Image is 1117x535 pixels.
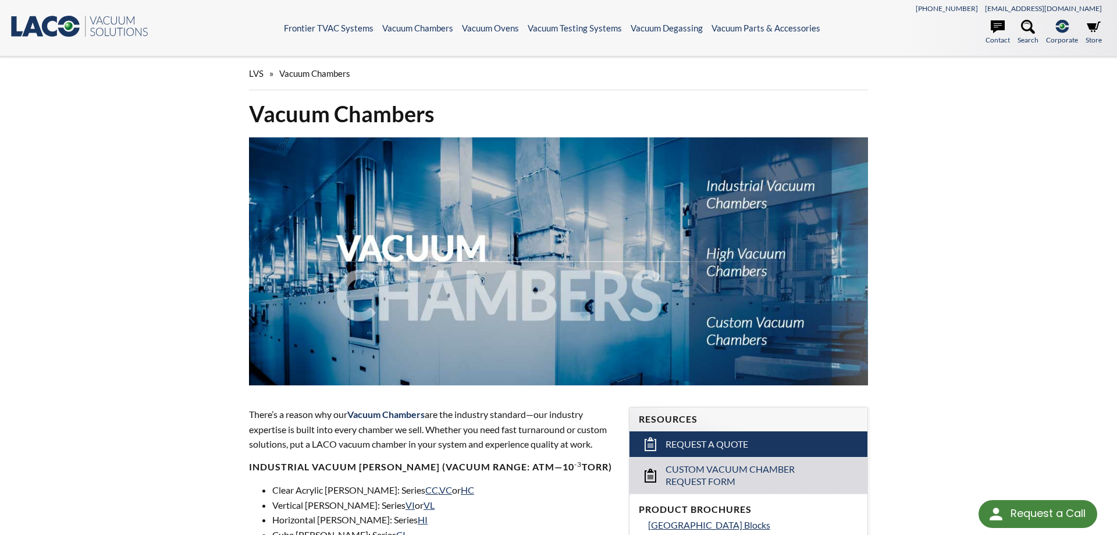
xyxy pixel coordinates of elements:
a: VL [424,499,435,511]
a: HI [418,514,428,525]
a: VC [439,484,452,495]
a: [EMAIL_ADDRESS][DOMAIN_NAME] [985,4,1102,13]
a: HC [461,484,474,495]
a: Store [1086,20,1102,45]
span: Request a Quote [666,438,748,451]
li: Clear Acrylic [PERSON_NAME]: Series , or [272,483,615,498]
a: [PHONE_NUMBER] [916,4,978,13]
h4: Resources [639,413,858,426]
h1: Vacuum Chambers [249,100,868,128]
span: Custom Vacuum Chamber Request Form [666,463,834,488]
h4: Product Brochures [639,504,858,516]
a: Search [1018,20,1038,45]
a: Vacuum Ovens [462,23,519,33]
p: There’s a reason why our are the industry standard—our industry expertise is built into every cha... [249,407,615,452]
span: Corporate [1046,34,1078,45]
span: Vacuum Chambers [279,68,350,79]
a: VI [405,499,415,511]
sup: -3 [574,460,582,469]
span: Vacuum Chambers [347,409,425,420]
div: Request a Call [1011,500,1086,527]
a: Contact [986,20,1010,45]
div: » [249,57,868,90]
a: [GEOGRAPHIC_DATA] Blocks [648,518,858,533]
a: Custom Vacuum Chamber Request Form [629,457,867,494]
a: Frontier TVAC Systems [284,23,373,33]
li: Horizontal [PERSON_NAME]: Series [272,512,615,527]
a: Vacuum Parts & Accessories [712,23,820,33]
img: round button [987,505,1005,523]
span: [GEOGRAPHIC_DATA] Blocks [648,519,770,530]
a: Request a Quote [629,431,867,457]
img: Vacuum Chambers [249,137,868,385]
span: LVS [249,68,264,79]
a: Vacuum Testing Systems [528,23,622,33]
a: Vacuum Chambers [382,23,453,33]
li: Vertical [PERSON_NAME]: Series or [272,498,615,513]
a: CC [425,484,438,495]
div: Request a Call [979,500,1097,528]
h4: Industrial Vacuum [PERSON_NAME] (vacuum range: atm—10 Torr) [249,461,615,473]
a: Vacuum Degassing [631,23,703,33]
